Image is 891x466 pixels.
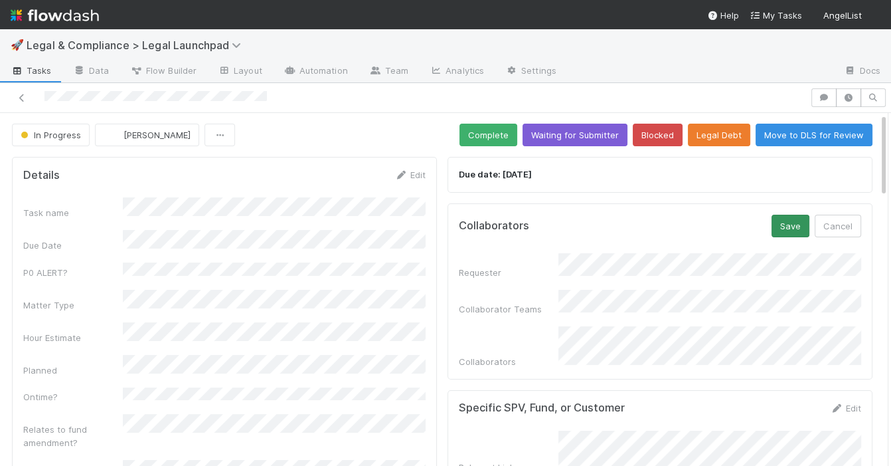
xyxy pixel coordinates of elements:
div: Requester [459,266,558,279]
a: Edit [394,170,426,180]
div: Collaborators [459,355,558,368]
div: Matter Type [23,298,123,312]
button: Save [771,215,809,237]
a: Edit [830,403,861,413]
button: In Progress [12,124,90,146]
span: Tasks [11,64,52,77]
div: P0 ALERT? [23,266,123,279]
button: Waiting for Submitter [523,124,627,146]
a: Team [359,61,419,82]
span: Flow Builder [130,64,197,77]
a: Analytics [419,61,495,82]
img: logo-inverted-e16ddd16eac7371096b0.svg [11,4,99,27]
div: Ontime? [23,390,123,404]
button: Complete [459,124,517,146]
span: [PERSON_NAME] [123,130,191,140]
h5: Collaborators [459,219,529,233]
img: avatar_b5be9b1b-4537-4870-b8e7-50cc2287641b.png [867,9,880,23]
span: In Progress [18,130,81,140]
button: [PERSON_NAME] [95,124,199,146]
a: Automation [273,61,359,82]
div: Collaborator Teams [459,302,558,316]
span: My Tasks [750,10,802,21]
span: 🚀 [11,39,24,51]
a: My Tasks [750,9,802,22]
button: Move to DLS for Review [756,124,872,146]
h5: Specific SPV, Fund, or Customer [459,402,625,415]
h5: Details [23,169,60,182]
div: Due Date [23,239,123,252]
a: Settings [495,61,567,82]
div: Hour Estimate [23,331,123,344]
strong: Due date: [DATE] [459,169,532,179]
button: Blocked [633,124,683,146]
a: Flow Builder [120,61,207,82]
a: Data [62,61,120,82]
div: Relates to fund amendment? [23,423,123,449]
a: Layout [207,61,273,82]
button: Legal Debt [688,124,750,146]
span: Legal & Compliance > Legal Launchpad [27,39,248,52]
a: Docs [833,61,891,82]
img: avatar_b5be9b1b-4537-4870-b8e7-50cc2287641b.png [106,128,120,142]
div: Task name [23,206,123,219]
div: Help [707,9,739,22]
button: Cancel [815,215,861,237]
div: Planned [23,364,123,377]
span: AngelList [823,10,862,21]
